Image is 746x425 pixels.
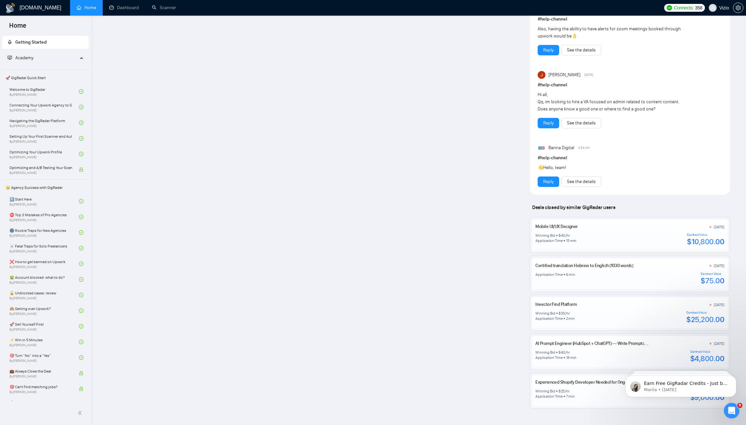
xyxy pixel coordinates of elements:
[538,165,543,170] span: 👋
[565,233,570,238] div: /hr
[686,311,724,315] div: Contract Value
[79,324,83,329] span: check-circle
[566,272,575,277] div: 6 min
[9,390,72,394] span: By [PERSON_NAME]
[538,16,722,23] h1: # help-channel
[561,118,601,128] button: See the details
[9,368,72,375] span: 💼 Always Close the Deal
[561,311,565,316] div: 35
[9,304,79,318] a: 🙈 Getting over Upwork?By[PERSON_NAME]
[5,3,16,13] img: logo
[535,302,577,307] a: Investor Find Platform
[535,389,555,394] div: Winning Bid
[567,47,596,54] a: See the details
[559,389,561,394] div: $
[535,316,562,321] div: Application Time
[701,276,724,286] div: $75.00
[9,210,79,224] a: ⛔ Top 3 Mistakes of Pro AgenciesBy[PERSON_NAME]
[714,263,724,268] div: [DATE]
[77,5,96,10] a: homeHome
[724,403,739,418] iframe: Intercom live chat
[3,181,88,194] span: 👑 Agency Success with GigRadar
[79,262,83,266] span: check-circle
[9,375,72,378] span: By [PERSON_NAME]
[9,319,79,333] a: 🚀 Sell Yourself FirstBy[PERSON_NAME]
[578,145,590,151] span: 4:54 AM
[616,362,746,407] iframe: Intercom notifications message
[9,171,72,175] span: By [PERSON_NAME]
[584,72,593,78] span: [DATE]
[535,355,562,360] div: Application Time
[530,202,618,213] span: Deals closed by similar GigRadar users
[733,5,743,10] a: setting
[79,105,83,109] span: check-circle
[79,277,83,282] span: check-circle
[9,288,79,302] a: 🔓 Unblocked cases: reviewBy[PERSON_NAME]
[15,55,33,61] span: Academy
[572,33,577,39] span: 👌
[535,272,562,277] div: Application Time
[690,350,724,354] div: Contract Value
[567,178,596,185] a: See the details
[79,308,83,313] span: check-circle
[566,355,577,360] div: 18 min
[543,47,554,54] a: Reply
[109,5,139,10] a: dashboardDashboard
[9,100,79,114] a: Connecting Your Upwork Agency to GigRadarBy[PERSON_NAME]
[667,5,672,10] img: upwork-logo.png
[79,136,83,141] span: check-circle
[535,350,555,355] div: Winning Bid
[566,394,575,399] div: 7 min
[152,5,176,10] a: searchScanner
[538,144,545,152] img: Banna Digital
[9,116,79,130] a: Navigating the GigRadar PlatformBy[PERSON_NAME]
[695,4,702,11] span: 358
[79,293,83,297] span: check-circle
[79,387,83,391] span: lock
[15,39,47,45] span: Getting Started
[2,36,89,49] li: Getting Started
[535,238,562,243] div: Application Time
[561,45,601,55] button: See the details
[690,354,724,363] div: $4,800.00
[566,238,577,243] div: 15 min
[79,152,83,156] span: check-circle
[561,389,565,394] div: 25
[535,311,555,316] div: Winning Bid
[714,224,724,230] div: [DATE]
[9,84,79,99] a: Welcome to GigRadarBy[PERSON_NAME]
[79,371,83,375] span: lock
[79,340,83,344] span: check-circle
[567,120,596,127] a: See the details
[737,403,742,408] span: 9
[538,25,685,40] div: Also, having the ability to have alerts for zoom meetings booked through upwork would be
[535,379,649,385] a: Experienced Shopify Developer Needed for Ongoing Projects
[548,71,580,78] span: [PERSON_NAME]
[9,194,79,208] a: 1️⃣ Start HereBy[PERSON_NAME]
[79,246,83,250] span: check-circle
[538,177,559,187] button: Reply
[714,302,724,307] div: [DATE]
[535,394,562,399] div: Application Time
[7,40,12,44] span: rocket
[559,350,561,355] div: $
[9,399,72,406] span: 💧 Not enough good jobs?
[543,120,554,127] a: Reply
[9,384,72,390] span: 🎯 Can't find matching jobs?
[687,237,724,247] div: $10,800.00
[78,410,84,416] span: double-left
[565,311,570,316] div: /hr
[701,272,724,276] div: Contract Value
[9,225,79,240] a: 🌚 Rookie Traps for New AgenciesBy[PERSON_NAME]
[538,118,559,128] button: Reply
[79,199,83,204] span: check-circle
[565,389,569,394] div: /hr
[79,89,83,94] span: check-circle
[561,233,565,238] div: 40
[714,341,724,346] div: [DATE]
[535,341,672,346] a: AI Prompt Engineer (HubSpot + ChatGPT) — Write Prompts That Win Sales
